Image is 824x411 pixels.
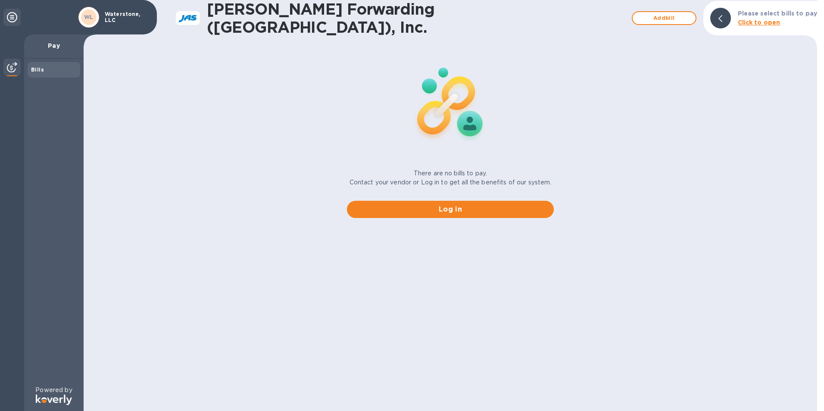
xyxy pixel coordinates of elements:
p: Powered by [35,386,72,395]
p: Waterstone, LLC [105,11,148,23]
b: Bills [31,66,44,73]
span: Add bill [640,13,689,23]
p: There are no bills to pay. Contact your vendor or Log in to get all the benefits of our system. [350,169,552,187]
span: Log in [354,204,547,215]
b: WL [84,14,94,20]
b: Click to open [738,19,780,26]
button: Log in [347,201,554,218]
b: Please select bills to pay [738,10,817,17]
p: Pay [31,41,77,50]
button: Addbill [632,11,696,25]
img: Logo [36,395,72,405]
